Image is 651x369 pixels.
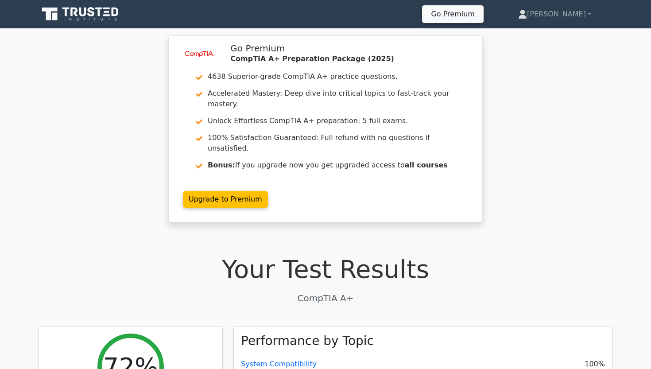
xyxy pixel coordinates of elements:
[241,334,374,349] h3: Performance by Topic
[241,360,317,368] a: System Compatibility
[497,5,612,23] a: [PERSON_NAME]
[39,291,612,305] p: CompTIA A+
[183,191,268,208] a: Upgrade to Premium
[39,254,612,284] h1: Your Test Results
[426,8,480,20] a: Go Premium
